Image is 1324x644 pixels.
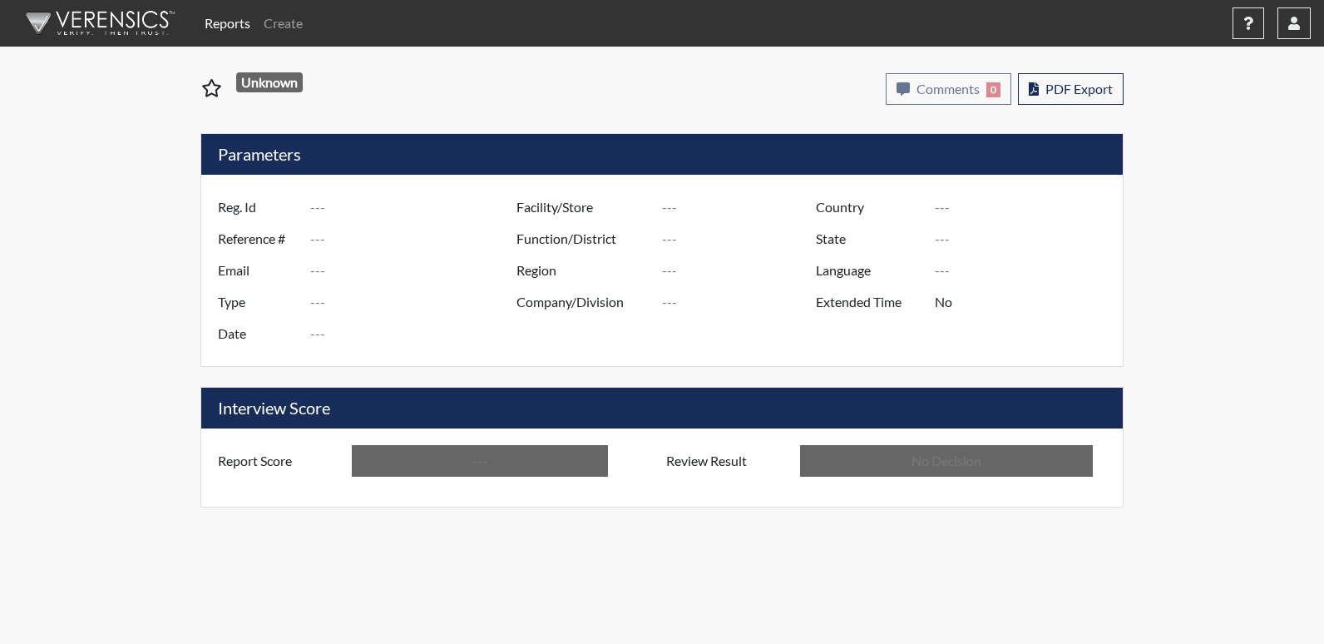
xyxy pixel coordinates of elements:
[236,72,304,92] span: Unknown
[935,286,1119,318] input: ---
[803,255,935,286] label: Language
[504,223,662,255] label: Function/District
[504,191,662,223] label: Facility/Store
[504,255,662,286] label: Region
[935,223,1119,255] input: ---
[205,255,310,286] label: Email
[662,191,820,223] input: ---
[257,7,309,40] a: Create
[886,73,1011,105] button: Comments0
[1045,81,1113,97] span: PDF Export
[352,445,608,477] input: ---
[205,191,310,223] label: Reg. Id
[916,81,980,97] span: Comments
[935,255,1119,286] input: ---
[1018,73,1124,105] button: PDF Export
[662,255,820,286] input: ---
[310,318,521,349] input: ---
[205,445,352,477] label: Report Score
[310,255,521,286] input: ---
[205,286,310,318] label: Type
[803,286,935,318] label: Extended Time
[310,286,521,318] input: ---
[310,223,521,255] input: ---
[986,82,1000,97] span: 0
[662,286,820,318] input: ---
[205,223,310,255] label: Reference #
[654,445,800,477] label: Review Result
[803,191,935,223] label: Country
[935,191,1119,223] input: ---
[800,445,1093,477] input: No Decision
[504,286,662,318] label: Company/Division
[205,318,310,349] label: Date
[310,191,521,223] input: ---
[662,223,820,255] input: ---
[198,7,257,40] a: Reports
[201,388,1123,429] h5: Interview Score
[803,223,935,255] label: State
[201,134,1123,175] h5: Parameters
